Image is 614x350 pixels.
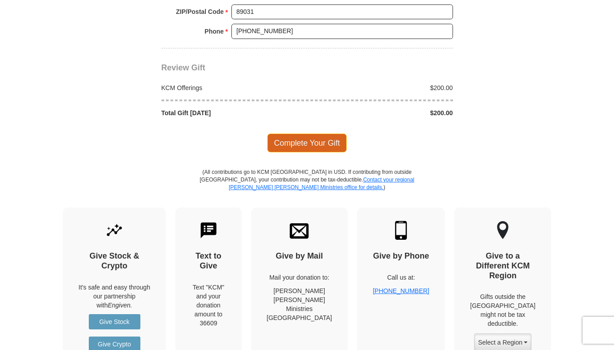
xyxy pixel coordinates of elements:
strong: Phone [205,25,224,38]
div: Total Gift [DATE] [157,108,307,117]
p: Call us at: [373,273,429,282]
p: Mail your donation to: [267,273,332,282]
div: $200.00 [307,83,458,92]
span: Review Gift [161,63,205,72]
p: [PERSON_NAME] [PERSON_NAME] Ministries [GEOGRAPHIC_DATA] [267,286,332,322]
img: mobile.svg [392,221,410,240]
h4: Give Stock & Crypto [78,251,150,271]
img: text-to-give.svg [199,221,218,240]
h4: Give by Mail [267,251,332,261]
i: Engiven. [108,302,132,309]
div: Text "KCM" and your donation amount to 36609 [191,283,226,328]
div: $200.00 [307,108,458,117]
h4: Give to a Different KCM Region [470,251,536,281]
img: other-region [496,221,509,240]
img: give-by-stock.svg [105,221,124,240]
p: (All contributions go to KCM [GEOGRAPHIC_DATA] in USD. If contributing from outside [GEOGRAPHIC_D... [200,169,415,207]
span: Complete Your Gift [267,134,347,152]
img: envelope.svg [290,221,309,240]
a: [PHONE_NUMBER] [373,287,429,294]
div: KCM Offerings [157,83,307,92]
h4: Give by Phone [373,251,429,261]
h4: Text to Give [191,251,226,271]
strong: ZIP/Postal Code [176,5,224,18]
p: Gifts outside the [GEOGRAPHIC_DATA] might not be tax deductible. [470,292,536,328]
p: It's safe and easy through our partnership with [78,283,150,310]
a: Give Stock [89,314,140,329]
